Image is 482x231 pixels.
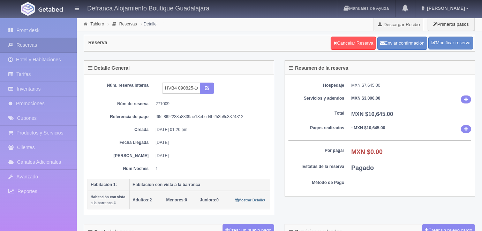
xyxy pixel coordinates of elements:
[351,96,380,101] b: MXN $3,000.00
[351,83,471,88] dd: MXN $7,645.00
[288,83,344,88] dt: Hospedaje
[156,140,265,146] dd: [DATE]
[235,198,265,202] a: Mostrar Detalle
[91,182,117,187] b: Habitación 1:
[87,3,209,12] h4: Defranca Alojamiento Boutique Guadalajara
[374,17,424,31] a: Descargar Recibo
[288,110,344,116] dt: Total
[156,127,265,133] dd: [DATE] 01:20 pm
[288,164,344,170] dt: Estatus de la reserva
[93,114,149,120] dt: Referencia de pago
[235,198,265,202] small: Mostrar Detalle
[93,83,149,88] dt: Núm. reserva interna
[166,198,185,202] strong: Menores:
[38,7,63,12] img: Getabed
[166,198,187,202] span: 0
[288,148,344,154] dt: Por pagar
[156,101,265,107] dd: 271009
[331,37,376,50] a: Cancelar Reserva
[200,198,219,202] span: 0
[88,40,107,45] h4: Reserva
[93,101,149,107] dt: Núm de reserva
[21,2,35,16] img: Getabed
[156,114,265,120] dd: f65ff8f92238a8339ae18ebcd4b253b8c3374312
[200,198,216,202] strong: Juniors:
[91,195,125,205] small: Habitación con vista a la barranca 4
[156,166,265,172] dd: 1
[377,37,427,50] button: Enviar confirmación
[288,125,344,131] dt: Pagos realizados
[351,148,383,155] b: MXN $0.00
[133,198,152,202] span: 2
[133,198,150,202] strong: Adultos:
[119,22,137,26] a: Reservas
[93,127,149,133] dt: Creada
[351,111,393,117] b: MXN $10,645.00
[156,153,265,159] dd: [DATE]
[93,153,149,159] dt: [PERSON_NAME]
[351,125,385,130] b: - MXN $10,645.00
[88,66,130,71] h4: Detalle General
[139,21,158,27] li: Detalle
[288,180,344,186] dt: Método de Pago
[351,164,374,171] b: Pagado
[428,37,473,49] a: Modificar reserva
[289,66,348,71] h4: Resumen de la reserva
[90,22,104,26] a: Tablero
[428,17,474,31] button: Primeros pasos
[93,140,149,146] dt: Fecha Llegada
[130,179,270,191] th: Habitación con vista a la barranca
[288,95,344,101] dt: Servicios y adendos
[93,166,149,172] dt: Núm Noches
[425,6,465,11] span: [PERSON_NAME]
